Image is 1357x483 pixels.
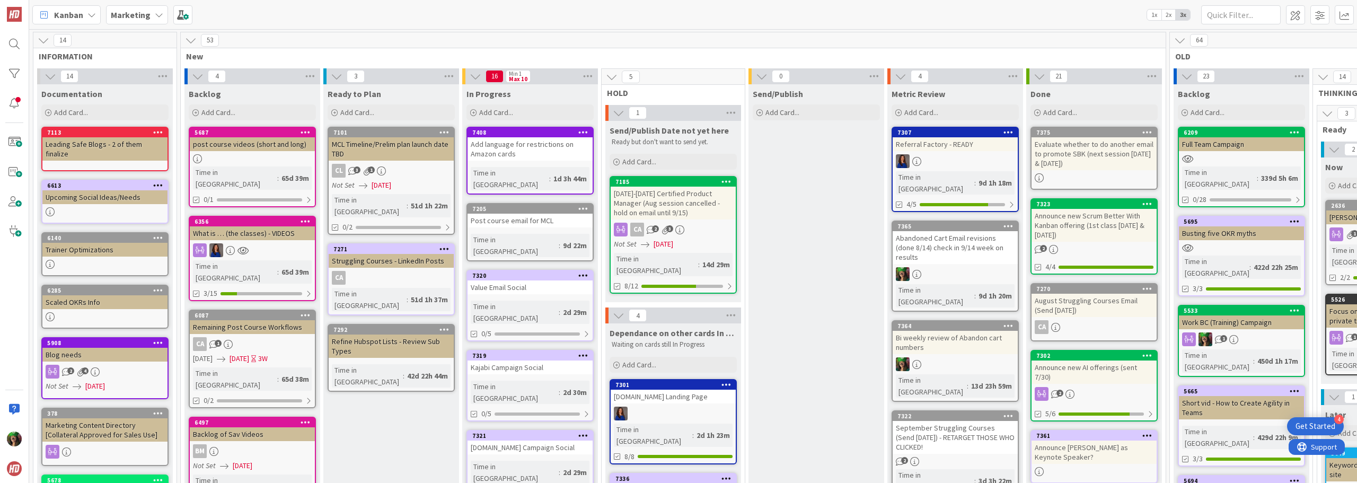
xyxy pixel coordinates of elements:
div: Time in [GEOGRAPHIC_DATA] [193,260,277,284]
span: 0/5 [481,328,491,339]
div: 9d 22m [560,240,589,251]
div: Trainer Optimizations [42,243,168,257]
span: Add Card... [1043,108,1077,117]
a: 378Marketing Content Directory [Collateral Approved for Sales Use] [41,408,169,466]
span: : [974,177,976,189]
div: BM [190,444,315,458]
span: 5/6 [1045,408,1055,419]
div: CA [1035,320,1048,334]
input: Quick Filter... [1201,5,1281,24]
div: August Struggling Courses Email (Send [DATE]) [1032,294,1157,317]
div: 42d 22h 44m [404,370,451,382]
div: 7375 [1036,129,1157,136]
div: 5695 [1184,218,1304,225]
div: Time in [GEOGRAPHIC_DATA] [614,424,692,447]
div: 6140Trainer Optimizations [42,233,168,257]
div: Time in [GEOGRAPHIC_DATA] [471,167,549,190]
div: 7307Referral Factory - READY [893,128,1018,151]
div: 7113 [47,129,168,136]
a: 7375Evaluate whether to do another email to promote SBK (next session [DATE] & [DATE]) [1030,127,1158,190]
span: : [277,266,279,278]
span: : [559,240,560,251]
div: 7323 [1032,199,1157,209]
div: 7270 [1032,284,1157,294]
div: Remaining Post Course Workflows [190,320,315,334]
a: 7113Leading Safe Blogs - 2 of them finalize [41,127,169,171]
b: Marketing [111,10,151,20]
div: 5533 [1179,306,1304,315]
span: : [559,306,560,318]
span: 2 [652,225,659,232]
div: Time in [GEOGRAPHIC_DATA] [193,367,277,391]
i: Not Set [614,239,637,249]
img: SL [896,357,910,371]
div: Referral Factory - READY [893,137,1018,151]
div: September Struggling Courses (Send [DATE]) - RETARGET THOSE WHO CLICKED! [893,421,1018,454]
span: : [1249,261,1251,273]
div: 7364 [897,322,1018,330]
div: 7375 [1032,128,1157,137]
span: 2 [1040,245,1047,252]
div: 65d 39m [279,172,312,184]
div: 7301[DOMAIN_NAME] Landing Page [611,380,736,403]
span: [DATE] [372,180,391,191]
div: Upcoming Social Ideas/Needs [42,190,168,204]
div: What is … (the classes) - VIDEOS [190,226,315,240]
div: 5695Busting five OKR myths [1179,217,1304,240]
div: Time in [GEOGRAPHIC_DATA] [1182,426,1253,449]
a: 6613Upcoming Social Ideas/Needs [41,180,169,224]
div: 339d 5h 6m [1258,172,1301,184]
span: 0/2 [342,222,353,233]
span: 2/2 [1340,272,1350,283]
div: Post course email for MCL [468,214,593,227]
a: 7323Announce new Scrum Better With Kanban offering (1st class [DATE] & [DATE])4/4 [1030,198,1158,275]
div: 7365 [897,223,1018,230]
div: 7292 [329,325,454,335]
div: 5687 [190,128,315,137]
div: 5533 [1184,307,1304,314]
span: : [967,380,968,392]
a: 6140Trainer Optimizations [41,232,169,276]
div: 7302Announce new AI offerings (sent 7/30) [1032,351,1157,384]
div: 9d 1h 18m [976,177,1015,189]
div: 7101MCL Timeline/Prelim plan launch date TBD [329,128,454,161]
div: 7408Add language for restrictions on Amazon cards [468,128,593,161]
a: 6087Remaining Post Course WorkflowsCA[DATE][DATE]3WTime in [GEOGRAPHIC_DATA]:65d 38m0/2 [189,310,316,408]
div: 7292 [333,326,454,333]
img: SL [7,432,22,446]
div: 5665 [1179,387,1304,396]
div: 7301 [615,381,736,389]
span: [DATE] [193,353,213,364]
div: Announce new Scrum Better With Kanban offering (1st class [DATE] & [DATE]) [1032,209,1157,242]
div: 2d 1h 23m [694,429,733,441]
a: 7302Announce new AI offerings (sent 7/30)5/6 [1030,350,1158,421]
div: Backlog of Sav Videos [190,427,315,441]
div: 6613 [42,181,168,190]
span: 4/5 [906,199,917,210]
div: Value Email Social [468,280,593,294]
div: 7270August Struggling Courses Email (Send [DATE]) [1032,284,1157,317]
a: 7408Add language for restrictions on Amazon cardsTime in [GEOGRAPHIC_DATA]:1d 3h 44m [466,127,594,195]
div: 7113 [42,128,168,137]
div: CA [611,223,736,236]
div: 6356 [190,217,315,226]
div: 6140 [42,233,168,243]
div: 7271 [333,245,454,253]
div: Time in [GEOGRAPHIC_DATA] [896,374,967,398]
span: 2 [67,367,74,374]
div: 7321[DOMAIN_NAME] Campaign Social [468,431,593,454]
img: SL [896,267,910,281]
div: 7365 [893,222,1018,231]
a: 5687post course videos (short and long)Time in [GEOGRAPHIC_DATA]:65d 39m0/1 [189,127,316,207]
span: Add Card... [904,108,938,117]
div: 7271Struggling Courses - LinkedIn Posts [329,244,454,268]
img: Visit kanbanzone.com [7,7,22,22]
div: 7364 [893,321,1018,331]
span: 0/2 [204,395,214,406]
div: 7270 [1036,285,1157,293]
div: 65d 38m [279,373,312,385]
a: 7364Bi weekly review of Abandon cart numbersSLTime in [GEOGRAPHIC_DATA]:13d 23h 59m [892,320,1019,402]
div: 7321 [472,432,593,440]
div: 7323Announce new Scrum Better With Kanban offering (1st class [DATE] & [DATE]) [1032,199,1157,242]
span: : [407,200,408,212]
